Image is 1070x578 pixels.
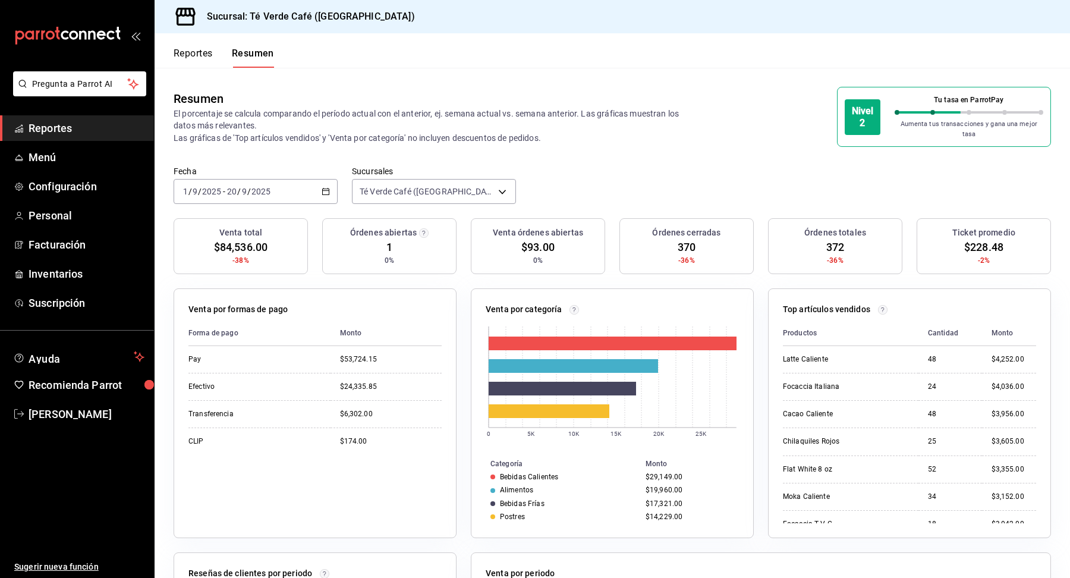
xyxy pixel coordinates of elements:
[928,354,973,365] div: 48
[826,239,844,255] span: 372
[610,431,622,437] text: 15K
[386,239,392,255] span: 1
[678,255,695,266] span: -36%
[527,431,535,437] text: 5K
[385,255,394,266] span: 0%
[340,382,442,392] div: $24,335.85
[783,382,902,392] div: Focaccia Italiana
[918,321,982,346] th: Cantidad
[340,354,442,365] div: $53,724.15
[188,321,331,346] th: Forma de pago
[486,303,562,316] p: Venta por categoría
[804,227,866,239] h3: Órdenes totales
[653,431,665,437] text: 20K
[783,321,918,346] th: Productos
[783,303,870,316] p: Top artículos vendidos
[13,71,146,96] button: Pregunta a Parrot AI
[500,486,533,494] div: Alimentos
[845,99,880,135] div: Nivel 2
[783,464,902,475] div: Flat White 8 oz
[29,377,144,393] span: Recomienda Parrot
[992,382,1036,392] div: $4,036.00
[978,255,990,266] span: -2%
[182,187,188,196] input: --
[251,187,271,196] input: ----
[646,486,734,494] div: $19,960.00
[928,382,973,392] div: 24
[237,187,241,196] span: /
[895,120,1044,139] p: Aumenta tus transacciones y gana una mejor tasa
[226,187,237,196] input: --
[992,492,1036,502] div: $3,152.00
[29,350,129,364] span: Ayuda
[32,78,128,90] span: Pregunta a Parrot AI
[29,237,144,253] span: Facturación
[783,436,902,447] div: Chilaquiles Rojos
[29,266,144,282] span: Inventarios
[241,187,247,196] input: --
[646,473,734,481] div: $29,149.00
[340,409,442,419] div: $6,302.00
[646,500,734,508] div: $17,321.00
[500,500,545,508] div: Bebidas Frías
[202,187,222,196] input: ----
[487,431,490,437] text: 0
[568,431,580,437] text: 10K
[471,457,641,470] th: Categoría
[174,48,213,68] button: Reportes
[29,406,144,422] span: [PERSON_NAME]
[783,492,902,502] div: Moka Caliente
[29,178,144,194] span: Configuración
[928,492,973,502] div: 34
[223,187,225,196] span: -
[232,48,274,68] button: Resumen
[29,208,144,224] span: Personal
[928,436,973,447] div: 25
[14,561,144,573] span: Sugerir nueva función
[29,149,144,165] span: Menú
[174,108,685,143] p: El porcentaje se calcula comparando el período actual con el anterior, ej. semana actual vs. sema...
[188,382,307,392] div: Efectivo
[783,354,902,365] div: Latte Caliente
[652,227,720,239] h3: Órdenes cerradas
[8,86,146,99] a: Pregunta a Parrot AI
[992,519,1036,529] div: $3,042.00
[992,436,1036,447] div: $3,605.00
[952,227,1015,239] h3: Ticket promedio
[783,409,902,419] div: Cacao Caliente
[188,409,307,419] div: Transferencia
[214,239,267,255] span: $84,536.00
[331,321,442,346] th: Monto
[646,513,734,521] div: $14,229.00
[695,431,707,437] text: 25K
[174,167,338,175] label: Fecha
[641,457,753,470] th: Monto
[340,436,442,447] div: $174.00
[992,409,1036,419] div: $3,956.00
[895,95,1044,105] p: Tu tasa en ParrotPay
[352,167,516,175] label: Sucursales
[678,239,695,255] span: 370
[197,10,415,24] h3: Sucursal: Té Verde Café ([GEOGRAPHIC_DATA])
[219,227,262,239] h3: Venta total
[131,31,140,40] button: open_drawer_menu
[247,187,251,196] span: /
[964,239,1003,255] span: $228.48
[982,321,1036,346] th: Monto
[928,519,973,529] div: 18
[992,464,1036,475] div: $3,355.00
[783,519,902,529] div: Focaccia T V C
[174,48,274,68] div: navigation tabs
[928,409,973,419] div: 48
[360,186,494,197] span: Té Verde Café ([GEOGRAPHIC_DATA])
[29,120,144,136] span: Reportes
[827,255,844,266] span: -36%
[500,513,525,521] div: Postres
[350,227,417,239] h3: Órdenes abiertas
[188,354,307,365] div: Pay
[493,227,583,239] h3: Venta órdenes abiertas
[928,464,973,475] div: 52
[521,239,555,255] span: $93.00
[188,187,192,196] span: /
[232,255,249,266] span: -38%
